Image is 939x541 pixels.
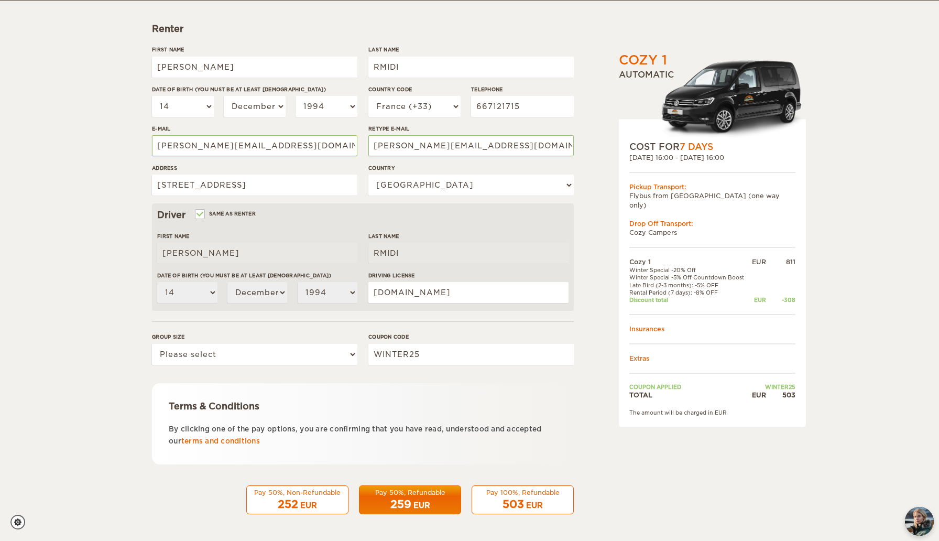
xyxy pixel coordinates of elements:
[661,60,806,140] img: Volkswagen-Caddy-MaxiCrew_.png
[157,209,569,221] div: Driver
[629,257,750,266] td: Cozy 1
[750,257,766,266] div: EUR
[152,164,357,172] label: Address
[169,400,557,413] div: Terms & Conditions
[152,57,357,78] input: e.g. William
[366,488,454,497] div: Pay 50%, Refundable
[629,228,795,236] td: Cozy Campers
[629,409,795,416] div: The amount will be charged in EUR
[766,296,795,304] div: -308
[413,500,430,511] div: EUR
[680,141,713,152] span: 7 Days
[503,498,524,511] span: 503
[629,296,750,304] td: Discount total
[629,383,750,390] td: Coupon applied
[368,232,569,240] label: Last Name
[157,243,357,264] input: e.g. William
[905,507,934,536] img: Freyja at Cozy Campers
[905,507,934,536] button: chat-button
[750,391,766,399] div: EUR
[629,153,795,162] div: [DATE] 16:00 - [DATE] 16:00
[629,288,750,296] td: Rental Period (7 days): -8% OFF
[629,391,750,399] td: TOTAL
[368,57,574,78] input: e.g. Smith
[157,232,357,240] label: First Name
[619,51,667,69] div: Cozy 1
[152,23,574,35] div: Renter
[152,85,357,93] label: Date of birth (You must be at least [DEMOGRAPHIC_DATA])
[472,485,574,515] button: Pay 100%, Refundable 503 EUR
[152,333,357,341] label: Group size
[359,485,461,515] button: Pay 50%, Refundable 259 EUR
[368,164,574,172] label: Country
[750,383,795,390] td: WINTER25
[629,140,795,153] div: COST FOR
[368,85,461,93] label: Country Code
[629,281,750,288] td: Late Bird (2-3 months): -5% OFF
[152,135,357,156] input: e.g. example@example.com
[169,423,557,448] p: By clicking one of the pay options, you are confirming that you have read, understood and accepte...
[629,182,795,191] div: Pickup Transport:
[368,272,569,279] label: Driving License
[390,498,411,511] span: 259
[10,515,32,529] a: Cookie settings
[300,500,317,511] div: EUR
[629,266,750,274] td: Winter Special -20% Off
[368,135,574,156] input: e.g. example@example.com
[196,209,256,219] label: Same as renter
[629,274,750,281] td: Winter Special -5% Off Countdown Boost
[157,272,357,279] label: Date of birth (You must be at least [DEMOGRAPHIC_DATA])
[152,125,357,133] label: E-mail
[278,498,298,511] span: 252
[629,219,795,228] div: Drop Off Transport:
[629,353,795,362] td: Extras
[368,333,574,341] label: Coupon code
[368,46,574,53] label: Last Name
[478,488,567,497] div: Pay 100%, Refundable
[246,485,348,515] button: Pay 50%, Non-Refundable 252 EUR
[629,191,795,209] td: Flybus from [GEOGRAPHIC_DATA] (one way only)
[766,257,795,266] div: 811
[368,243,569,264] input: e.g. Smith
[766,391,795,399] div: 503
[368,282,569,303] input: e.g. 14789654B
[629,324,795,333] td: Insurances
[471,96,574,117] input: e.g. 1 234 567 890
[196,212,203,219] input: Same as renter
[750,296,766,304] div: EUR
[181,437,260,445] a: terms and conditions
[526,500,543,511] div: EUR
[471,85,574,93] label: Telephone
[368,125,574,133] label: Retype E-mail
[152,175,357,196] input: e.g. Street, City, Zip Code
[253,488,342,497] div: Pay 50%, Non-Refundable
[152,46,357,53] label: First Name
[619,69,806,140] div: Automatic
